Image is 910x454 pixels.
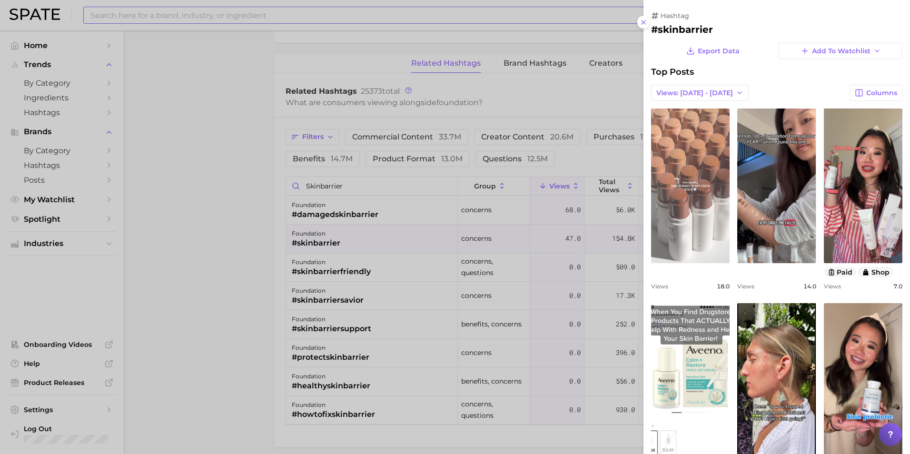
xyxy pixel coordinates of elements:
span: 18.0 [717,283,730,290]
span: Views [651,283,668,290]
button: paid [824,267,857,277]
span: Views: [DATE] - [DATE] [656,89,733,97]
h2: #skinbarrier [651,24,902,35]
button: Add to Watchlist [779,43,902,59]
button: Columns [850,85,902,101]
button: shop [858,267,893,277]
span: hashtag [661,11,689,20]
span: 14.0 [803,283,816,290]
span: 7.0 [893,283,902,290]
span: Views [737,283,754,290]
button: Views: [DATE] - [DATE] [651,85,749,101]
span: Views [824,283,841,290]
span: Add to Watchlist [812,47,870,55]
span: Columns [866,89,897,97]
span: Top Posts [651,67,694,77]
span: Export Data [698,47,740,55]
button: Export Data [684,43,742,59]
